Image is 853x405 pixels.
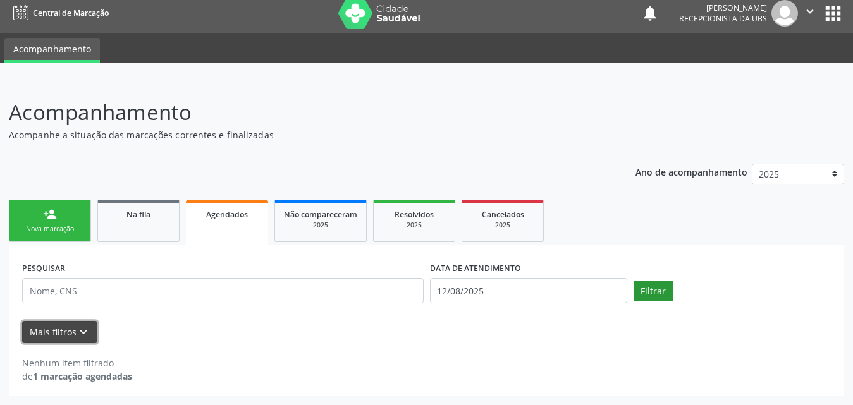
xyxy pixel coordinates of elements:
[9,97,594,128] p: Acompanhamento
[482,209,524,220] span: Cancelados
[9,128,594,142] p: Acompanhe a situação das marcações correntes e finalizadas
[4,38,100,63] a: Acompanhamento
[634,281,673,302] button: Filtrar
[635,164,747,179] p: Ano de acompanhamento
[126,209,150,220] span: Na fila
[822,3,844,25] button: apps
[33,370,132,382] strong: 1 marcação agendadas
[383,221,446,230] div: 2025
[395,209,434,220] span: Resolvidos
[430,258,521,278] label: DATA DE ATENDIMENTO
[22,258,65,278] label: PESQUISAR
[430,278,627,303] input: Selecione um intervalo
[284,221,357,230] div: 2025
[22,278,424,303] input: Nome, CNS
[22,370,132,383] div: de
[803,4,817,18] i: 
[43,207,57,221] div: person_add
[77,325,90,339] i: keyboard_arrow_down
[206,209,248,220] span: Agendados
[679,13,767,24] span: Recepcionista da UBS
[284,209,357,220] span: Não compareceram
[18,224,82,234] div: Nova marcação
[22,321,97,343] button: Mais filtroskeyboard_arrow_down
[33,8,109,18] span: Central de Marcação
[22,356,132,370] div: Nenhum item filtrado
[679,3,767,13] div: [PERSON_NAME]
[641,4,659,22] button: notifications
[471,221,534,230] div: 2025
[9,3,109,23] a: Central de Marcação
